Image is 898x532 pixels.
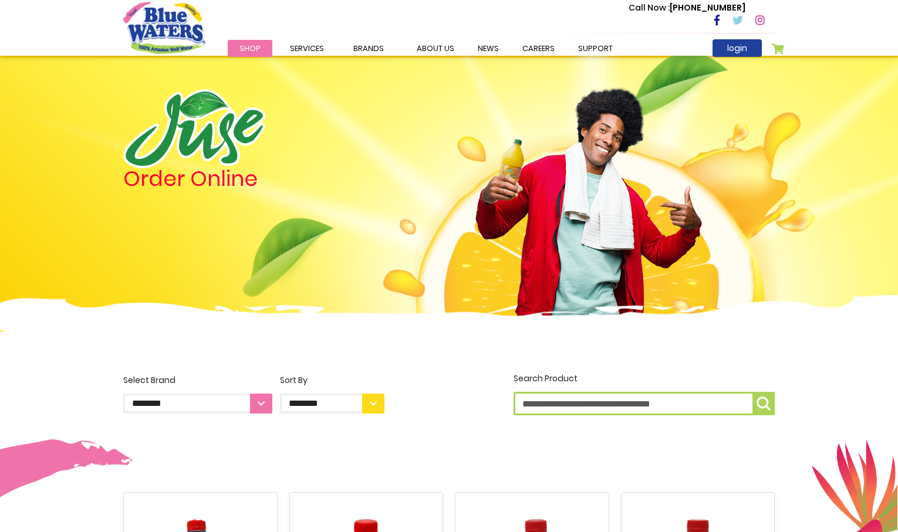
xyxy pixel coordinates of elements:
img: man.png [474,67,703,318]
a: store logo [123,2,205,53]
a: News [466,40,511,57]
label: Select Brand [123,374,272,414]
img: search-icon.png [757,397,771,411]
span: Call Now : [629,2,670,13]
a: support [566,40,624,57]
select: Select Brand [123,394,272,414]
span: Shop [239,43,261,54]
label: Search Product [514,372,775,415]
div: Sort By [280,374,384,387]
span: Brands [353,43,384,54]
img: logo [123,89,265,168]
button: Search Product [752,392,775,415]
a: careers [511,40,566,57]
p: [PHONE_NUMBER] [629,2,745,14]
span: Services [290,43,324,54]
a: about us [405,40,466,57]
select: Sort By [280,394,384,414]
input: Search Product [514,392,775,415]
h4: Order Online [123,168,384,189]
a: login [713,39,762,57]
